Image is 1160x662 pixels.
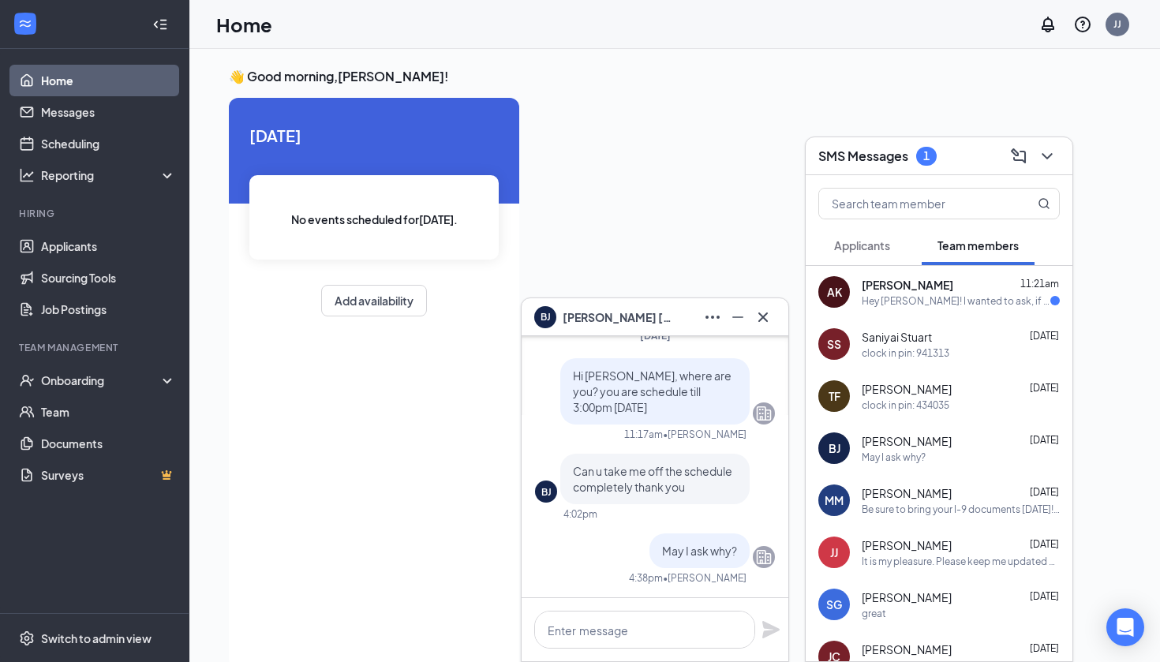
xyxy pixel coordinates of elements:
[1009,147,1028,166] svg: ComposeMessage
[826,597,842,612] div: SG
[41,96,176,128] a: Messages
[541,485,552,499] div: BJ
[1113,17,1121,31] div: JJ
[41,65,176,96] a: Home
[1030,382,1059,394] span: [DATE]
[41,630,152,646] div: Switch to admin view
[700,305,725,330] button: Ellipses
[834,238,890,252] span: Applicants
[1030,330,1059,342] span: [DATE]
[563,309,673,326] span: [PERSON_NAME] [PERSON_NAME]
[725,305,750,330] button: Minimize
[728,308,747,327] svg: Minimize
[1038,147,1057,166] svg: ChevronDown
[862,346,949,360] div: clock in pin: 941313
[19,372,35,388] svg: UserCheck
[1038,197,1050,210] svg: MagnifyingGlass
[1006,144,1031,169] button: ComposeMessage
[41,167,177,183] div: Reporting
[862,398,949,412] div: clock in pin: 434035
[19,341,173,354] div: Team Management
[830,544,838,560] div: JJ
[41,294,176,325] a: Job Postings
[662,544,737,558] span: May I ask why?
[1035,144,1060,169] button: ChevronDown
[862,537,952,553] span: [PERSON_NAME]
[827,336,841,352] div: SS
[629,571,663,585] div: 4:38pm
[291,211,458,228] span: No events scheduled for [DATE] .
[41,262,176,294] a: Sourcing Tools
[862,381,952,397] span: [PERSON_NAME]
[862,451,926,464] div: May I ask why?
[923,149,930,163] div: 1
[41,230,176,262] a: Applicants
[703,308,722,327] svg: Ellipses
[829,388,840,404] div: TF
[663,571,747,585] span: • [PERSON_NAME]
[41,372,163,388] div: Onboarding
[862,294,1050,308] div: Hey [PERSON_NAME]! I wanted to ask, if I told you that I'd actually want to not come back at 12:3...
[862,555,1060,568] div: It is my pleasure. Please keep me updated as we transition at the end of this month
[1030,538,1059,550] span: [DATE]
[754,404,773,423] svg: Company
[937,238,1019,252] span: Team members
[216,11,272,38] h1: Home
[862,329,932,345] span: Saniyai Stuart
[862,589,952,605] span: [PERSON_NAME]
[862,641,952,657] span: [PERSON_NAME]
[563,507,597,521] div: 4:02pm
[41,428,176,459] a: Documents
[819,189,1006,219] input: Search team member
[818,148,908,165] h3: SMS Messages
[17,16,33,32] svg: WorkstreamLogo
[1030,486,1059,498] span: [DATE]
[754,548,773,567] svg: Company
[1073,15,1092,34] svg: QuestionInfo
[152,17,168,32] svg: Collapse
[19,207,173,220] div: Hiring
[1030,642,1059,654] span: [DATE]
[862,485,952,501] span: [PERSON_NAME]
[249,123,499,148] span: [DATE]
[19,630,35,646] svg: Settings
[827,284,842,300] div: AK
[1020,278,1059,290] span: 11:21am
[754,308,773,327] svg: Cross
[41,459,176,491] a: SurveysCrown
[1038,15,1057,34] svg: Notifications
[19,167,35,183] svg: Analysis
[1106,608,1144,646] div: Open Intercom Messenger
[862,503,1060,516] div: Be sure to bring your I-9 documents [DATE]! [URL][DOMAIN_NAME]
[321,285,427,316] button: Add availability
[750,305,776,330] button: Cross
[663,428,747,441] span: • [PERSON_NAME]
[829,440,840,456] div: BJ
[573,368,732,414] span: Hi [PERSON_NAME], where are you? you are schedule till 3:00pm [DATE]
[862,433,952,449] span: [PERSON_NAME]
[41,128,176,159] a: Scheduling
[41,396,176,428] a: Team
[1030,434,1059,446] span: [DATE]
[862,277,953,293] span: [PERSON_NAME]
[761,620,780,639] svg: Plane
[624,428,663,441] div: 11:17am
[862,607,886,620] div: great
[825,492,844,508] div: MM
[229,68,1121,85] h3: 👋 Good morning, [PERSON_NAME] !
[640,330,671,342] span: [DATE]
[573,464,732,494] span: Can u take me off the schedule completely thank you
[1030,590,1059,602] span: [DATE]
